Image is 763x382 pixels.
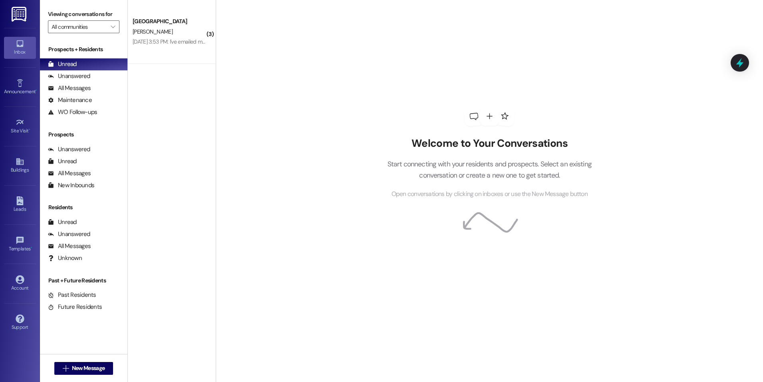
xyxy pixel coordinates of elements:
[29,127,30,132] span: •
[40,203,127,212] div: Residents
[40,130,127,139] div: Prospects
[48,242,91,250] div: All Messages
[4,37,36,58] a: Inbox
[48,145,90,154] div: Unanswered
[63,365,69,372] i: 
[31,245,32,250] span: •
[48,254,82,262] div: Unknown
[48,84,91,92] div: All Messages
[375,137,604,150] h2: Welcome to Your Conversations
[48,96,92,104] div: Maintenance
[40,276,127,285] div: Past + Future Residents
[111,24,115,30] i: 
[4,155,36,176] a: Buildings
[4,116,36,137] a: Site Visit •
[48,303,102,311] div: Future Residents
[48,181,94,190] div: New Inbounds
[133,28,173,35] span: [PERSON_NAME]
[375,158,604,181] p: Start connecting with your residents and prospects. Select an existing conversation or create a n...
[40,45,127,54] div: Prospects + Residents
[48,157,77,166] div: Unread
[54,362,113,375] button: New Message
[72,364,105,372] span: New Message
[52,20,107,33] input: All communities
[48,108,97,116] div: WO Follow-ups
[4,312,36,334] a: Support
[12,7,28,22] img: ResiDesk Logo
[4,273,36,294] a: Account
[133,38,232,45] div: [DATE] 3:53 PM: I've emailed my checkstub.
[48,218,77,226] div: Unread
[4,234,36,255] a: Templates •
[48,169,91,178] div: All Messages
[4,194,36,216] a: Leads
[391,189,588,199] span: Open conversations by clicking on inboxes or use the New Message button
[48,8,119,20] label: Viewing conversations for
[48,230,90,238] div: Unanswered
[48,72,90,80] div: Unanswered
[48,291,96,299] div: Past Residents
[48,60,77,68] div: Unread
[36,88,37,93] span: •
[133,17,207,26] div: [GEOGRAPHIC_DATA]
